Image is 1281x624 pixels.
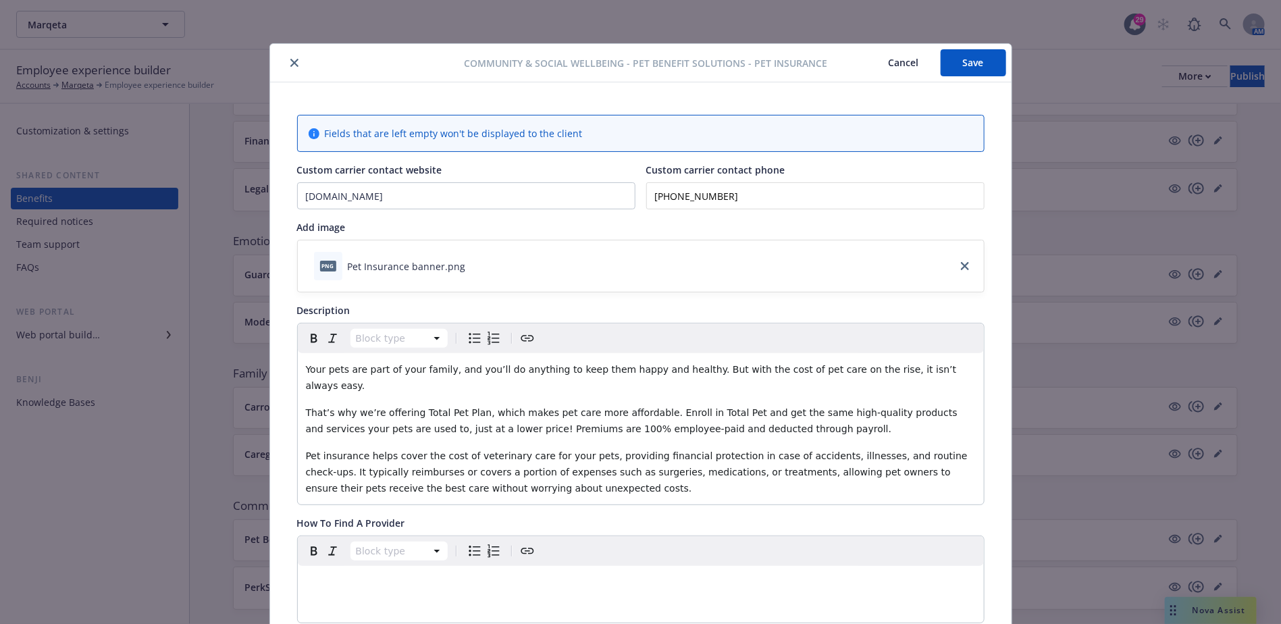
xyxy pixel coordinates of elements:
button: download file [471,259,482,274]
span: That’s why we’re offering Total Pet Plan, which makes pet care more affordable. Enroll in Total P... [306,407,961,434]
div: Pet Insurance banner.png [348,259,466,274]
button: Block type [350,329,448,348]
span: Add image [297,221,346,234]
input: Add custom carrier contact website [298,183,635,209]
button: Save [941,49,1006,76]
span: Description [297,304,350,317]
a: close [957,258,973,274]
button: Block type [350,542,448,561]
button: Create link [518,329,537,348]
div: toggle group [465,542,503,561]
div: editable markdown [298,353,984,504]
button: Bulleted list [465,329,484,348]
button: Italic [323,542,342,561]
span: Pet insurance helps cover the cost of veterinary care for your pets, providing financial protecti... [306,450,971,494]
button: close [286,55,303,71]
button: Bulleted list [465,542,484,561]
span: png [320,261,336,271]
button: Cancel [867,49,941,76]
input: Add custom carrier contact phone [646,182,985,209]
button: Bold [305,542,323,561]
div: toggle group [465,329,503,348]
span: Your pets are part of your family, and you’ll do anything to keep them happy and healthy. But wit... [306,364,960,391]
button: Numbered list [484,542,503,561]
button: Bold [305,329,323,348]
button: Italic [323,329,342,348]
div: editable markdown [298,566,984,598]
span: How To Find A Provider [297,517,405,529]
span: Community & Social Wellbeing - Pet Benefit Solutions - Pet Insurance [465,56,828,70]
button: Numbered list [484,329,503,348]
button: Create link [518,542,537,561]
span: Fields that are left empty won't be displayed to the client [325,126,583,140]
span: Custom carrier contact website [297,163,442,176]
span: Custom carrier contact phone [646,163,785,176]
